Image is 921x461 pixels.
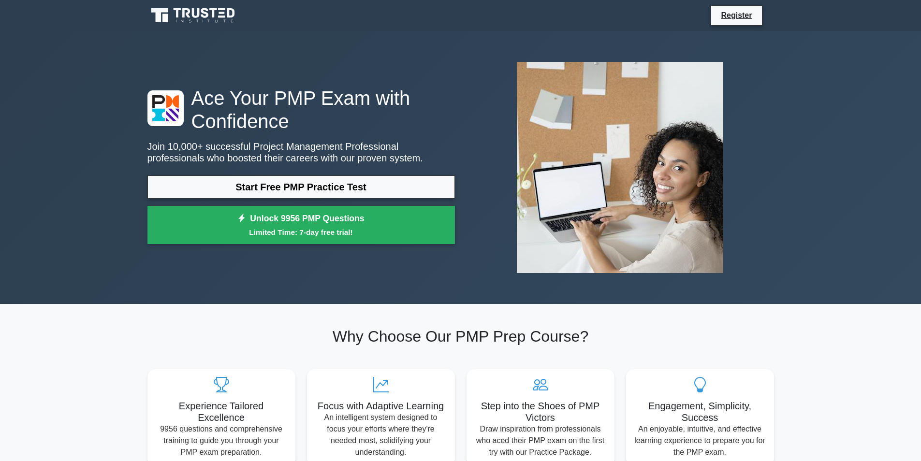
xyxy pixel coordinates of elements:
[160,227,443,238] small: Limited Time: 7-day free trial!
[155,400,288,423] h5: Experience Tailored Excellence
[474,400,607,423] h5: Step into the Shoes of PMP Victors
[634,400,766,423] h5: Engagement, Simplicity, Success
[147,206,455,245] a: Unlock 9956 PMP QuestionsLimited Time: 7-day free trial!
[315,400,447,412] h5: Focus with Adaptive Learning
[147,175,455,199] a: Start Free PMP Practice Test
[634,423,766,458] p: An enjoyable, intuitive, and effective learning experience to prepare you for the PMP exam.
[715,9,758,21] a: Register
[474,423,607,458] p: Draw inspiration from professionals who aced their PMP exam on the first try with our Practice Pa...
[147,86,455,133] h1: Ace Your PMP Exam with Confidence
[315,412,447,458] p: An intelligent system designed to focus your efforts where they're needed most, solidifying your ...
[147,141,455,164] p: Join 10,000+ successful Project Management Professional professionals who boosted their careers w...
[155,423,288,458] p: 9956 questions and comprehensive training to guide you through your PMP exam preparation.
[147,327,774,346] h2: Why Choose Our PMP Prep Course?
